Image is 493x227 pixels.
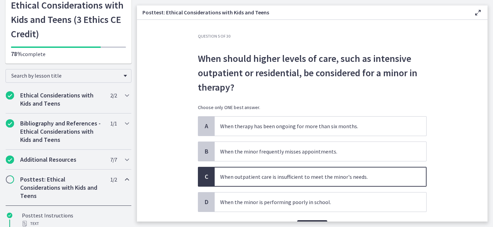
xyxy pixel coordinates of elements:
p: Choose only ONE best answer. [198,104,427,111]
h2: Additional Resources [20,156,104,164]
i: Completed [7,213,12,218]
span: 78% [11,50,23,58]
span: B [202,147,211,156]
span: 1 / 1 [110,119,117,128]
span: 1 / 2 [110,175,117,184]
h2: Bibliography and References - Ethical Considerations with Kids and Teens [20,119,104,144]
span: D [202,198,211,206]
h2: Posttest: Ethical Considerations with Kids and Teens [20,175,104,200]
h2: Ethical Considerations with Kids and Teens [20,91,104,108]
span: A [202,122,211,130]
span: 7 / 7 [110,156,117,164]
h3: Question 5 of 30 [198,34,427,39]
p: When outpatient care is insufficient to meet the minor's needs. [220,173,407,181]
p: complete [11,50,126,58]
h3: Posttest: Ethical Considerations with Kids and Teens [142,8,463,16]
i: Completed [6,119,14,128]
i: Completed [6,91,14,99]
div: Search by lesson title [5,69,131,83]
span: 2 / 2 [110,91,117,99]
p: When should higher levels of care, such as intensive outpatient or residential, be considered for... [198,51,427,94]
p: When the minor frequently misses appointments. [220,147,407,156]
span: Search by lesson title [11,72,120,79]
span: C [202,173,211,181]
p: When the minor is performing poorly in school. [220,198,407,206]
i: Completed [6,156,14,164]
p: When therapy has been ongoing for more than six months. [220,122,407,130]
